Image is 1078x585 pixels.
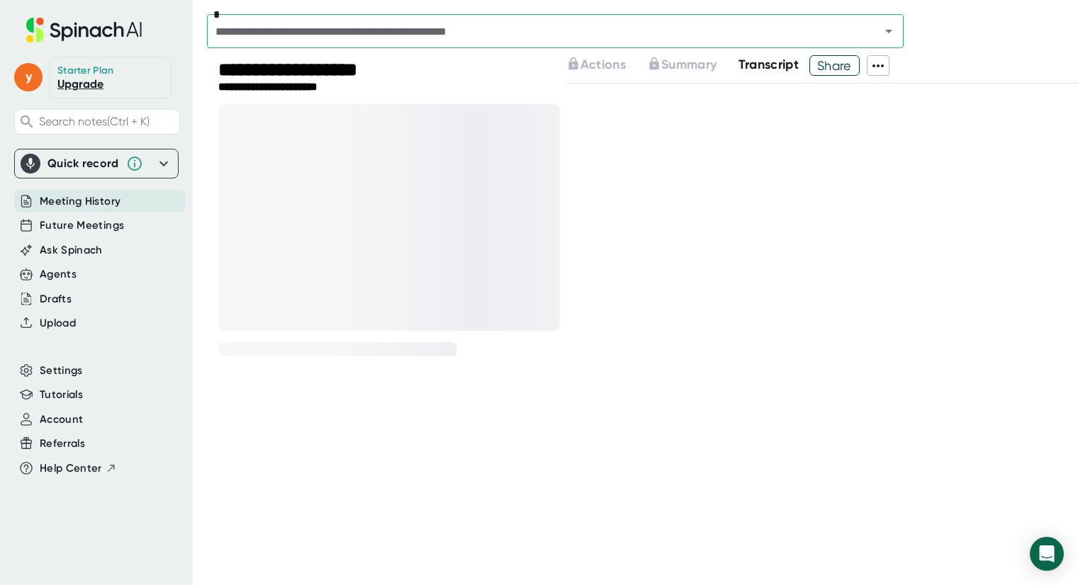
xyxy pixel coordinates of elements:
span: Share [810,53,859,78]
button: Agents [40,266,77,283]
div: Starter Plan [57,64,114,77]
div: Open Intercom Messenger [1030,537,1064,571]
button: Transcript [739,55,799,74]
button: Tutorials [40,387,83,403]
div: Quick record [47,157,119,171]
button: Settings [40,363,83,379]
span: Transcript [739,57,799,72]
button: Drafts [40,291,72,307]
button: Meeting History [40,193,120,210]
button: Share [809,55,860,76]
span: Summary [661,57,717,72]
button: Actions [566,55,626,74]
span: Actions [580,57,626,72]
span: y [14,63,43,91]
button: Account [40,411,83,428]
button: Help Center [40,460,117,477]
button: Upload [40,315,76,331]
div: Upgrade to access [647,55,738,76]
div: Upgrade to access [566,55,647,76]
a: Upgrade [57,77,103,91]
span: Search notes (Ctrl + K) [39,115,150,128]
div: Quick record [21,149,172,178]
button: Referrals [40,436,85,452]
span: Help Center [40,460,102,477]
button: Future Meetings [40,217,124,234]
button: Ask Spinach [40,242,103,259]
button: Summary [647,55,717,74]
button: Open [879,21,899,41]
